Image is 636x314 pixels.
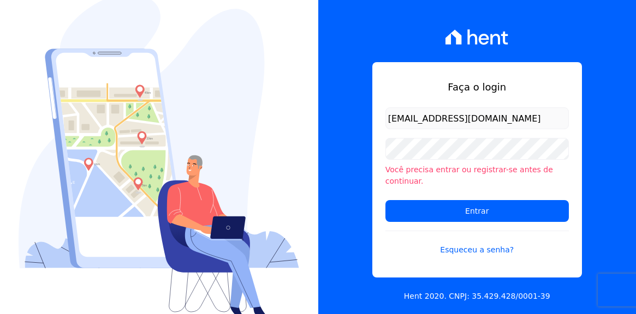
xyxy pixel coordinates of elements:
li: Você precisa entrar ou registrar-se antes de continuar. [385,164,569,187]
p: Hent 2020. CNPJ: 35.429.428/0001-39 [404,291,550,302]
h1: Faça o login [385,80,569,94]
input: Email [385,107,569,129]
a: Esqueceu a senha? [385,231,569,256]
input: Entrar [385,200,569,222]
